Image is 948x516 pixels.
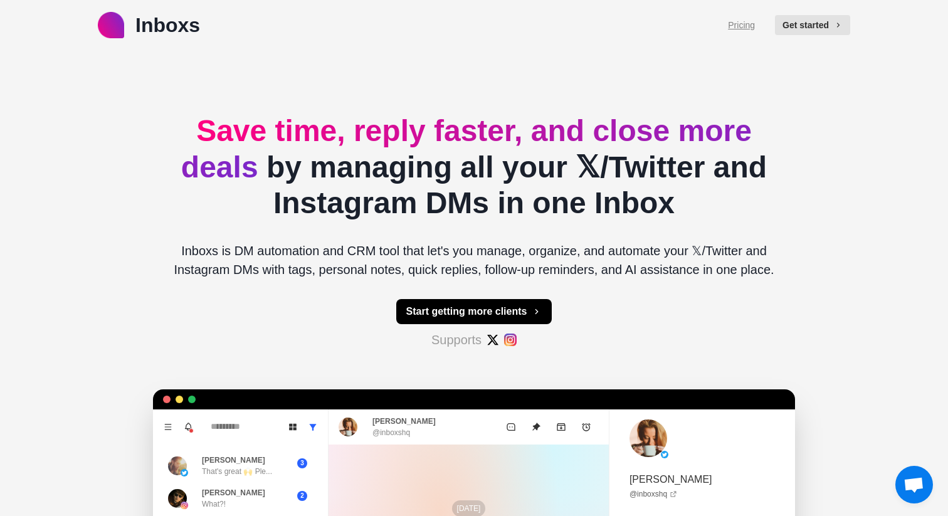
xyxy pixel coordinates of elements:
[20,33,30,43] img: website_grey.svg
[202,487,265,498] p: [PERSON_NAME]
[135,10,200,40] p: Inboxs
[283,417,303,437] button: Board View
[168,456,187,475] img: picture
[163,241,785,279] p: Inboxs is DM automation and CRM tool that let's you manage, organize, and automate your 𝕏/Twitter...
[48,74,112,82] div: Domain Overview
[629,419,667,457] img: picture
[372,427,410,438] p: @inboxshq
[34,73,44,83] img: tab_domain_overview_orange.svg
[504,334,517,346] img: #
[35,20,61,30] div: v 4.0.25
[431,330,482,349] p: Supports
[487,334,499,346] img: #
[895,466,933,503] div: Open chat
[202,466,272,477] p: That's great 🙌 Ple...
[33,33,138,43] div: Domain: [DOMAIN_NAME]
[181,114,752,184] span: Save time, reply faster, and close more deals
[303,417,323,437] button: Show all conversations
[158,417,178,437] button: Menu
[629,488,677,500] a: @inboxshq
[163,113,785,221] h2: by managing all your 𝕏/Twitter and Instagram DMs in one Inbox
[181,502,188,509] img: picture
[339,418,357,436] img: picture
[498,414,524,440] button: Mark as unread
[396,299,552,324] button: Start getting more clients
[372,416,436,427] p: [PERSON_NAME]
[202,455,265,466] p: [PERSON_NAME]
[574,414,599,440] button: Add reminder
[139,74,211,82] div: Keywords by Traffic
[125,73,135,83] img: tab_keywords_by_traffic_grey.svg
[297,458,307,468] span: 3
[178,417,198,437] button: Notifications
[168,489,187,508] img: picture
[775,15,850,35] button: Get started
[661,451,668,458] img: picture
[629,472,712,487] p: [PERSON_NAME]
[202,498,226,510] p: What?!
[181,469,188,477] img: picture
[524,414,549,440] button: Unpin
[20,20,30,30] img: logo_orange.svg
[549,414,574,440] button: Archive
[728,19,755,32] a: Pricing
[98,10,200,40] a: logoInboxs
[98,12,124,38] img: logo
[297,491,307,501] span: 2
